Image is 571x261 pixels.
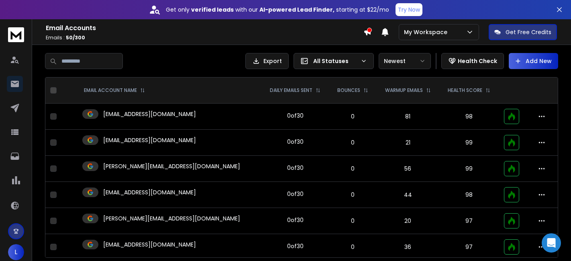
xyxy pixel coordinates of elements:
[398,6,420,14] p: Try Now
[334,112,371,120] p: 0
[376,234,439,260] td: 36
[489,24,557,40] button: Get Free Credits
[103,110,196,118] p: [EMAIL_ADDRESS][DOMAIN_NAME]
[376,156,439,182] td: 56
[441,53,504,69] button: Health Check
[376,182,439,208] td: 44
[287,190,304,198] div: 0 of 30
[46,23,363,33] h1: Email Accounts
[509,53,558,69] button: Add New
[334,191,371,199] p: 0
[8,244,24,260] button: L
[84,87,145,94] div: EMAIL ACCOUNT NAME
[337,87,360,94] p: BOUNCES
[287,112,304,120] div: 0 of 30
[8,27,24,42] img: logo
[379,53,431,69] button: Newest
[458,57,497,65] p: Health Check
[287,164,304,172] div: 0 of 30
[376,130,439,156] td: 21
[103,136,196,144] p: [EMAIL_ADDRESS][DOMAIN_NAME]
[439,104,499,130] td: 98
[334,243,371,251] p: 0
[166,6,389,14] p: Get only with our starting at $22/mo
[287,216,304,224] div: 0 of 30
[66,34,85,41] span: 50 / 300
[46,35,363,41] p: Emails :
[439,156,499,182] td: 99
[103,188,196,196] p: [EMAIL_ADDRESS][DOMAIN_NAME]
[103,241,196,249] p: [EMAIL_ADDRESS][DOMAIN_NAME]
[191,6,234,14] strong: verified leads
[506,28,551,36] p: Get Free Credits
[542,233,561,253] div: Open Intercom Messenger
[103,214,240,222] p: [PERSON_NAME][EMAIL_ADDRESS][DOMAIN_NAME]
[439,208,499,234] td: 97
[287,242,304,250] div: 0 of 30
[334,165,371,173] p: 0
[376,208,439,234] td: 20
[439,130,499,156] td: 99
[270,87,312,94] p: DAILY EMAILS SENT
[334,139,371,147] p: 0
[245,53,289,69] button: Export
[396,3,422,16] button: Try Now
[385,87,423,94] p: WARMUP EMAILS
[103,162,240,170] p: [PERSON_NAME][EMAIL_ADDRESS][DOMAIN_NAME]
[439,182,499,208] td: 98
[439,234,499,260] td: 97
[404,28,451,36] p: My Workspace
[287,138,304,146] div: 0 of 30
[448,87,482,94] p: HEALTH SCORE
[376,104,439,130] td: 81
[259,6,334,14] strong: AI-powered Lead Finder,
[313,57,357,65] p: All Statuses
[334,217,371,225] p: 0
